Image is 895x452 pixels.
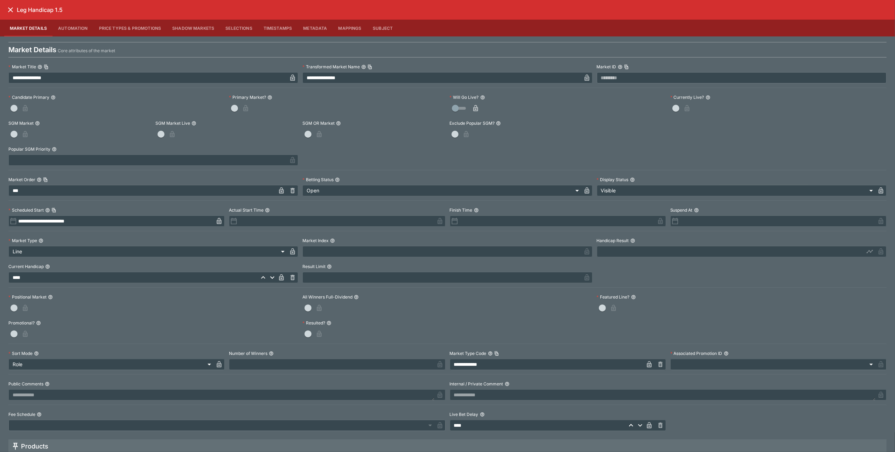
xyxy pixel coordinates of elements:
button: Public Comments [45,382,50,386]
button: Betting Status [335,177,340,182]
p: Primary Market? [229,94,266,100]
p: Popular SGM Priority [8,146,50,152]
button: All Winners Full-Dividend [354,295,359,300]
button: Actual Start Time [265,208,270,213]
p: Positional Market [8,294,47,300]
p: Suspend At [670,207,693,213]
p: Core attributes of the market [58,47,115,54]
p: Resulted? [302,320,325,326]
p: Associated Promotion ID [670,350,722,356]
p: Currently Live? [670,94,704,100]
button: Featured Line? [631,295,636,300]
button: Price Types & Promotions [93,20,167,36]
h5: Products [21,442,48,450]
button: Market Type [39,238,43,243]
button: Market Type CodeCopy To Clipboard [488,351,493,356]
button: Suspend At [694,208,699,213]
button: Fee Schedule [37,412,42,417]
button: Result Limit [327,264,332,269]
button: SGM OR Market [336,121,341,126]
p: Finish Time [450,207,473,213]
p: Promotional? [8,320,35,326]
button: Copy To Clipboard [624,64,629,69]
button: Promotional? [36,321,41,326]
h6: Leg Handicap 1.5 [17,6,63,14]
p: Betting Status [302,177,334,183]
button: Market OrderCopy To Clipboard [37,177,42,182]
button: Resulted? [327,321,331,326]
p: Market Order [8,177,35,183]
div: Open [302,185,581,196]
button: Display Status [630,177,635,182]
button: Number of Winners [269,351,274,356]
p: Current Handicap [8,263,44,269]
button: Popular SGM Priority [52,147,57,152]
button: Live Bet Delay [480,412,485,417]
h4: Market Details [8,45,56,54]
button: close [4,4,17,16]
button: Market TitleCopy To Clipboard [37,64,42,69]
button: Scheduled StartCopy To Clipboard [45,208,50,213]
button: Mappings [333,20,367,36]
button: Finish Time [474,208,479,213]
button: Primary Market? [267,95,272,100]
div: Visible [597,185,875,196]
button: Market Index [330,238,335,243]
p: SGM Market Live [155,120,190,126]
p: Exclude Popular SGM? [449,120,495,126]
p: Sort Mode [8,350,33,356]
p: Number of Winners [229,350,267,356]
button: Copy To Clipboard [43,177,48,182]
p: Internal / Private Comment [450,381,503,387]
button: Copy To Clipboard [368,64,372,69]
button: Timestamps [258,20,298,36]
button: Market Details [4,20,53,36]
button: Will Go Live? [480,95,485,100]
p: Market Type Code [450,350,487,356]
p: All Winners Full-Dividend [302,294,352,300]
p: Market Title [8,64,36,70]
button: Selections [220,20,258,36]
button: Sort Mode [34,351,39,356]
button: SGM Market Live [191,121,196,126]
p: Will Go Live? [450,94,479,100]
p: Transformed Market Name [302,64,360,70]
button: Metadata [298,20,333,36]
p: Display Status [597,177,629,183]
div: Line [8,246,287,257]
p: Live Bet Delay [450,411,478,417]
p: Result Limit [302,263,326,269]
p: Market Index [302,238,329,244]
p: SGM OR Market [302,120,335,126]
button: Shadow Markets [167,20,220,36]
button: Copy To Clipboard [44,64,49,69]
p: Public Comments [8,381,43,387]
button: Internal / Private Comment [505,382,510,386]
button: Currently Live? [706,95,711,100]
p: Market Type [8,238,37,244]
button: Subject [367,20,399,36]
button: SGM Market [35,121,40,126]
p: Candidate Primary [8,94,49,100]
button: Exclude Popular SGM? [496,121,501,126]
button: Transformed Market NameCopy To Clipboard [361,64,366,69]
button: Associated Promotion ID [724,351,729,356]
button: Candidate Primary [51,95,56,100]
button: Copy To Clipboard [494,351,499,356]
button: Current Handicap [45,264,50,269]
p: Fee Schedule [8,411,35,417]
p: SGM Market [8,120,34,126]
button: Automation [53,20,93,36]
p: Featured Line? [597,294,630,300]
button: Copy To Clipboard [51,208,56,213]
p: Market ID [597,64,616,70]
p: Scheduled Start [8,207,44,213]
p: Actual Start Time [229,207,264,213]
button: Market IDCopy To Clipboard [618,64,623,69]
button: Positional Market [48,295,53,300]
p: Handicap Result [597,238,629,244]
button: Handicap Result [630,238,635,243]
div: Role [8,359,214,370]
